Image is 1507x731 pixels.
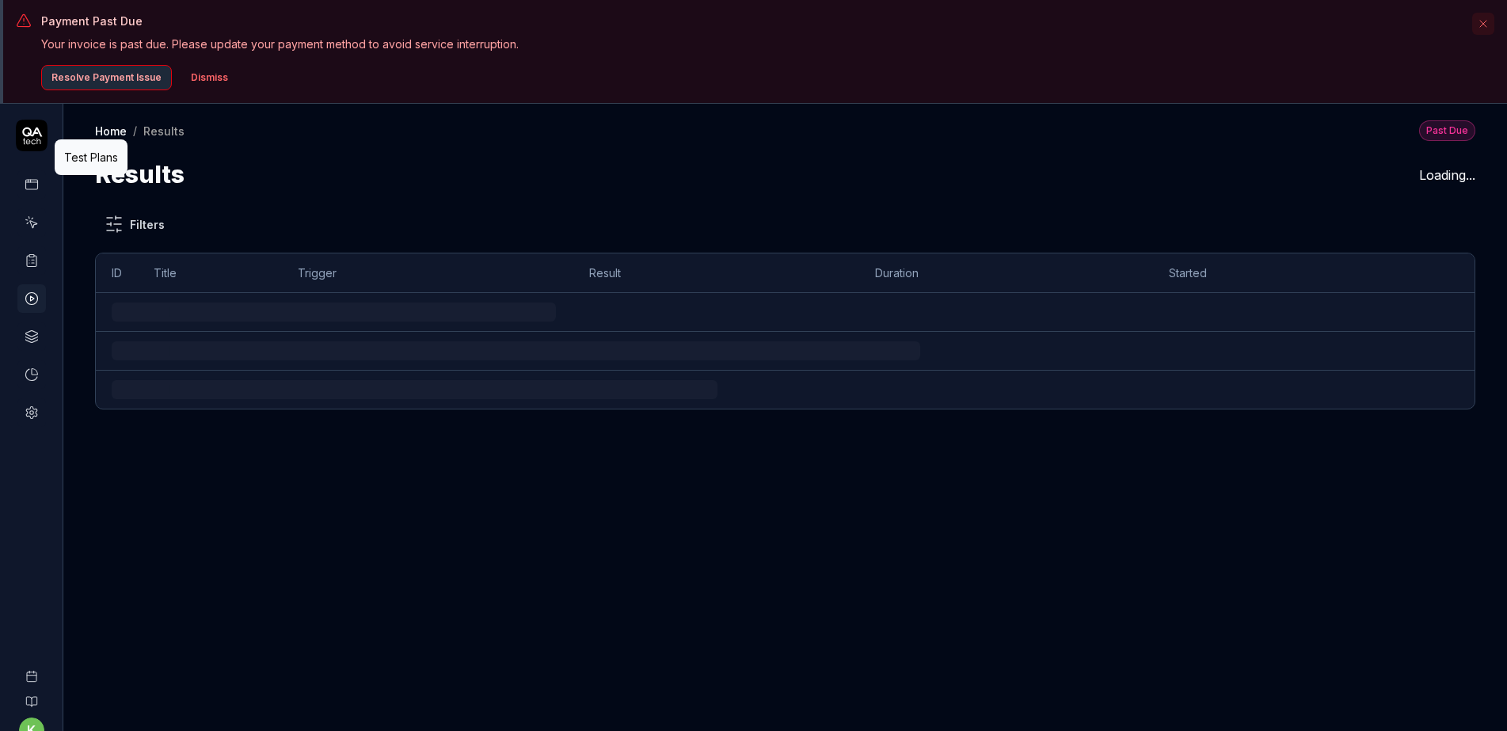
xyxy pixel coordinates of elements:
[96,253,138,293] th: ID
[95,157,185,192] h1: Results
[859,253,1153,293] th: Duration
[95,123,127,139] a: Home
[133,123,137,139] div: /
[6,683,56,708] a: Documentation
[41,36,1463,52] p: Your invoice is past due. Please update your payment method to avoid service interruption.
[573,253,859,293] th: Result
[64,149,118,166] div: Test Plans
[181,65,238,90] button: Dismiss
[1419,120,1475,141] button: Past Due
[138,253,282,293] th: Title
[6,657,56,683] a: Book a call with us
[1419,166,1475,185] div: Loading...
[282,253,573,293] th: Trigger
[41,13,1463,29] h3: Payment Past Due
[95,208,174,240] button: Filters
[41,65,172,90] button: Resolve Payment Issue
[143,123,185,139] div: Results
[1153,253,1443,293] th: Started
